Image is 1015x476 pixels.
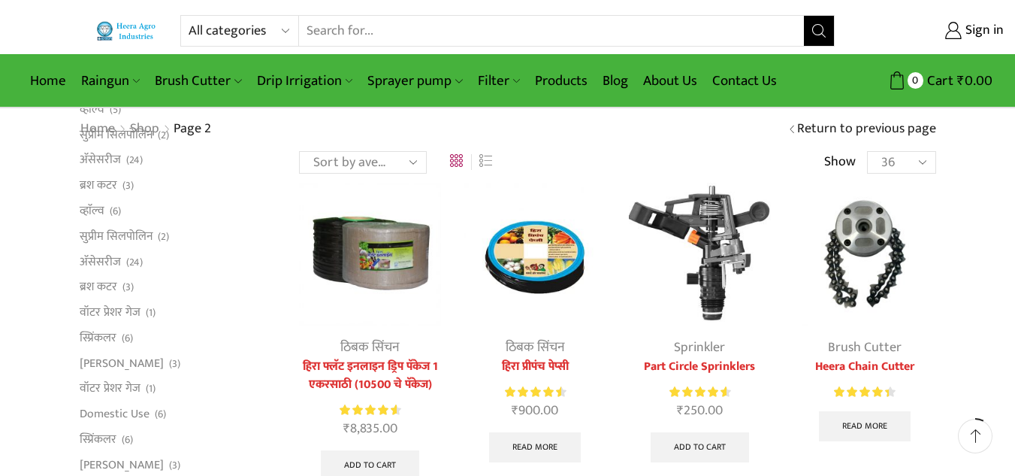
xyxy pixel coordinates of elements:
[299,183,441,325] img: Flat Inline
[80,427,116,453] a: स्प्रिंकलर
[819,411,911,441] a: Read more about “Heera Chain Cutter”
[506,336,565,359] a: ठिबक सिंचन
[343,417,397,440] bdi: 8,835.00
[505,384,566,400] div: Rated 4.67 out of 5
[512,399,518,422] span: ₹
[674,336,725,359] a: Sprinkler
[705,63,784,99] a: Contact Us
[651,432,749,462] a: Add to cart: “Part Circle Sprinklers”
[80,147,121,173] a: अ‍ॅसेसरीज
[74,63,147,99] a: Raingun
[962,21,1004,41] span: Sign in
[80,274,117,300] a: ब्रश कटर
[340,402,397,418] span: Rated out of 5
[80,173,117,199] a: ब्रश कटर
[147,63,249,99] a: Brush Cutter
[23,63,74,99] a: Home
[146,381,156,396] span: (1)
[80,122,153,147] a: सुप्रीम सिलपोलिन
[629,183,771,325] img: part circle sprinkler
[464,183,606,325] img: Heera Pre Punch Pepsi
[489,432,581,462] a: Select options for “हिरा प्रीपंच पेप्सी”
[804,16,834,46] button: Search button
[155,407,166,422] span: (6)
[80,96,104,122] a: व्हाॅल्व
[470,63,527,99] a: Filter
[122,280,134,295] span: (3)
[80,300,140,326] a: वॉटर प्रेशर गेज
[340,402,400,418] div: Rated 4.67 out of 5
[957,69,992,92] bdi: 0.00
[677,399,723,422] bdi: 250.00
[110,204,121,219] span: (6)
[505,384,562,400] span: Rated out of 5
[299,16,803,46] input: Search for...
[464,358,606,376] a: हिरा प्रीपंच पेप्सी
[126,255,143,270] span: (24)
[126,153,143,168] span: (24)
[527,63,595,99] a: Products
[146,305,156,320] span: (1)
[850,67,992,95] a: 0 Cart ₹0.00
[122,432,133,447] span: (6)
[122,178,134,193] span: (3)
[340,336,400,359] a: ठिबक सिंचन
[158,128,169,143] span: (2)
[343,417,350,440] span: ₹
[797,120,936,139] a: Return to previous page
[80,402,150,427] a: Domestic Use
[122,331,133,346] span: (6)
[834,384,889,400] span: Rated out of 5
[80,223,153,249] a: सुप्रीम सिलपोलिन
[669,384,727,400] span: Rated out of 5
[824,153,856,172] span: Show
[793,358,935,376] a: Heera Chain Cutter
[110,102,121,117] span: (5)
[360,63,470,99] a: Sprayer pump
[249,63,360,99] a: Drip Irrigation
[677,399,684,422] span: ₹
[80,376,140,402] a: वॉटर प्रेशर गेज
[636,63,705,99] a: About Us
[512,399,558,422] bdi: 900.00
[908,72,923,88] span: 0
[857,17,1004,44] a: Sign in
[158,229,169,244] span: (2)
[80,325,116,350] a: स्प्रिंकलर
[299,151,427,174] select: Shop order
[834,384,895,400] div: Rated 4.50 out of 5
[957,69,965,92] span: ₹
[595,63,636,99] a: Blog
[793,183,935,325] img: Heera Chain Cutter
[828,336,902,359] a: Brush Cutter
[629,358,771,376] a: Part Circle Sprinklers
[169,356,180,371] span: (3)
[80,249,121,274] a: अ‍ॅसेसरीज
[669,384,730,400] div: Rated 4.67 out of 5
[299,358,441,394] a: हिरा फ्लॅट इनलाइन ड्रिप पॅकेज 1 एकरसाठी (10500 चे पॅकेज)
[80,199,104,224] a: व्हाॅल्व
[923,71,953,91] span: Cart
[80,350,164,376] a: [PERSON_NAME]
[169,458,180,473] span: (3)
